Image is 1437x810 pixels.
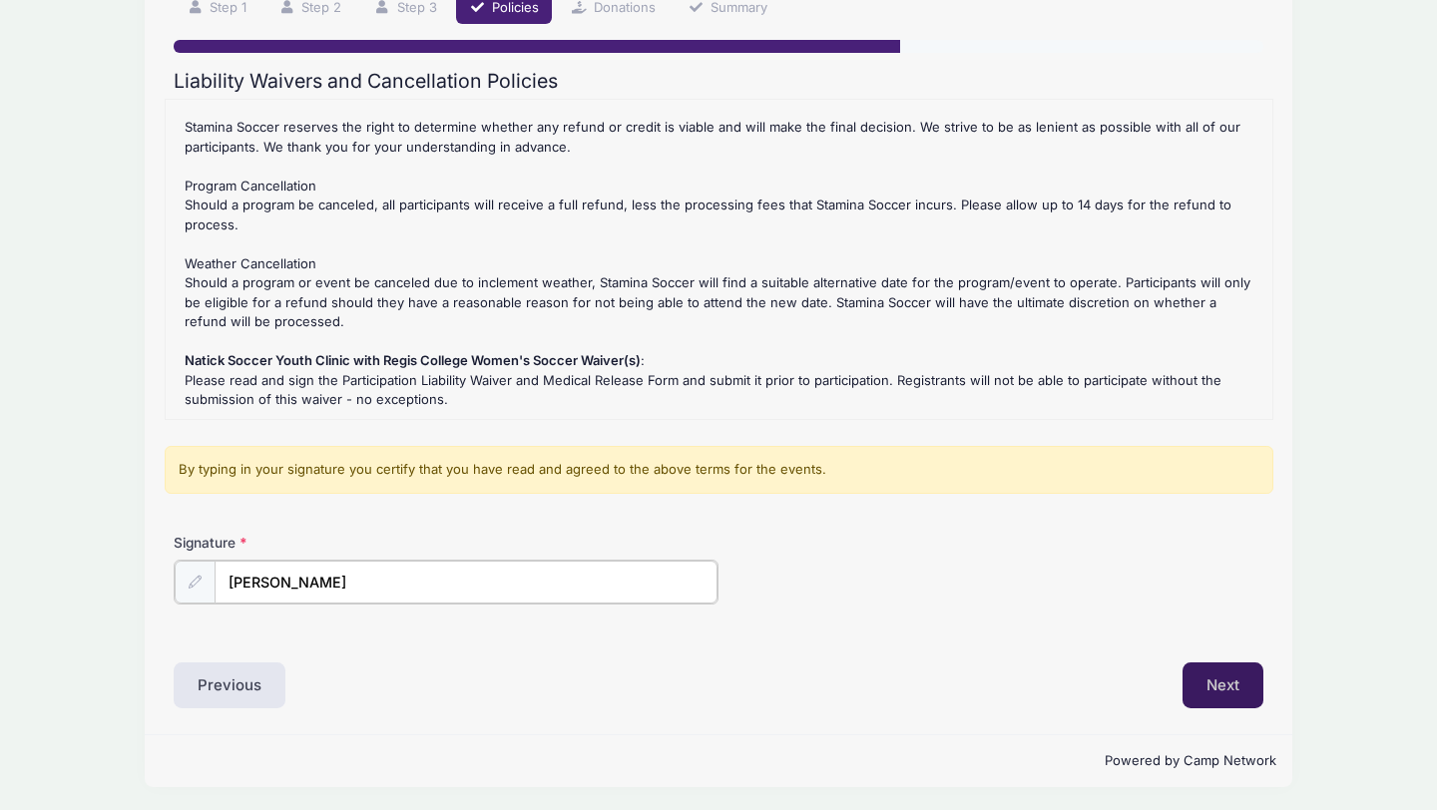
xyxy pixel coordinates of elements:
button: Next [1183,662,1263,708]
p: Powered by Camp Network [161,751,1276,771]
button: Previous [174,662,285,708]
div: : Refunds and Credits We understand that at times you may need to cancel a player's registration ... [176,110,1262,409]
input: Enter first and last name [215,561,718,604]
div: By typing in your signature you certify that you have read and agreed to the above terms for the ... [165,446,1273,494]
strong: Natick Soccer Youth Clinic with Regis College Women's Soccer Waiver(s) [185,352,641,368]
label: Signature [174,533,446,553]
h2: Liability Waivers and Cancellation Policies [174,70,1263,93]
